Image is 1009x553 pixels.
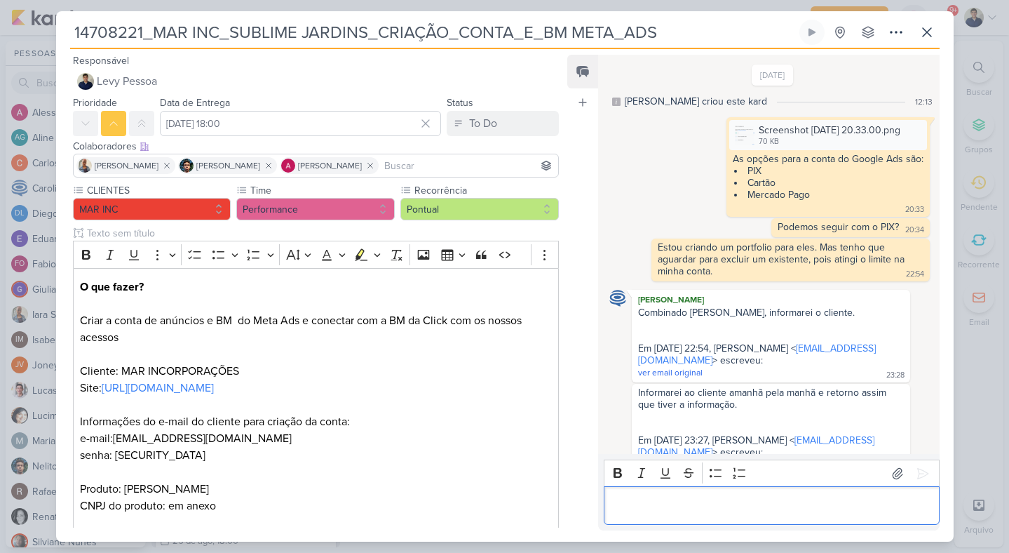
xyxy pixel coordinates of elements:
input: Texto sem título [84,226,560,241]
button: To Do [447,111,559,136]
div: Editor toolbar [604,460,939,487]
span: [PERSON_NAME] [298,159,362,172]
button: Levy Pessoa [73,69,560,94]
div: Screenshot [DATE] 20.33.00.png [759,123,900,138]
div: 23:28 [886,370,905,381]
span: [PERSON_NAME] [95,159,158,172]
span: senha: [SECURITY_DATA] [80,448,205,462]
div: 22:54 [906,269,924,280]
div: 20:33 [905,204,924,215]
a: [URL][DOMAIN_NAME] [102,381,214,395]
input: Select a date [160,111,442,136]
label: Time [249,183,395,198]
label: CLIENTES [86,183,231,198]
img: HIez6WS9dsnNkPvhdZLcnaXULafIyQEeO7aVpZXS.png [735,126,754,145]
img: Iara Santos [78,159,92,173]
label: Status [447,97,473,109]
img: Alessandra Gomes [281,159,295,173]
div: Editor toolbar [73,241,560,268]
div: Colaboradores [73,139,560,154]
div: [PERSON_NAME] criou este kard [625,94,767,109]
div: 70 KB [759,136,900,147]
label: Recorrência [413,183,559,198]
div: Ligar relógio [806,27,818,38]
label: Prioridade [73,97,117,109]
div: Estou criando um portfolio para eles. Mas tenho que aguardar para excluir um existente, pois atin... [658,241,907,277]
div: Screenshot 2025-08-22 at 20.33.00.png [729,120,927,150]
li: PIX [734,165,923,177]
img: Levy Pessoa [77,73,94,90]
button: Pontual [400,198,559,220]
span: e-mail: [80,432,113,446]
div: To Do [469,115,497,132]
strong: O que fazer? [80,280,144,294]
span: [PERSON_NAME] [196,159,260,172]
img: Nelito Junior [180,159,194,173]
div: Editor editing area: main [604,486,939,525]
a: [EMAIL_ADDRESS][DOMAIN_NAME] [638,342,876,366]
div: 12:13 [915,95,933,108]
li: Cartão [734,177,923,189]
button: MAR INC [73,198,231,220]
li: Mercado Pago [734,189,923,201]
span: Combinado [PERSON_NAME], informarei o cliente. Em [DATE] 22:54, [PERSON_NAME] < > escreveu: [638,307,920,366]
label: Data de Entrega [160,97,230,109]
span: Levy Pessoa [97,73,157,90]
div: 20:34 [905,225,924,236]
a: [EMAIL_ADDRESS][DOMAIN_NAME] [638,434,874,458]
input: Kard Sem Título [70,20,797,45]
div: Podemos seguir com o PIX? [778,221,899,233]
div: [PERSON_NAME] [635,293,907,307]
button: Performance [236,198,395,220]
a: [EMAIL_ADDRESS][DOMAIN_NAME] [113,432,292,446]
input: Buscar [381,157,556,174]
img: Caroline Traven De Andrade [609,290,626,307]
div: As opções para a conta do Google Ads são: [733,153,923,165]
span: ver email original [638,368,703,378]
label: Responsável [73,55,129,67]
span: Informarei ao cliente amanhã pela manhã e retorno assim que tiver a informação. Em [DATE] 23:27, ... [638,387,889,470]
